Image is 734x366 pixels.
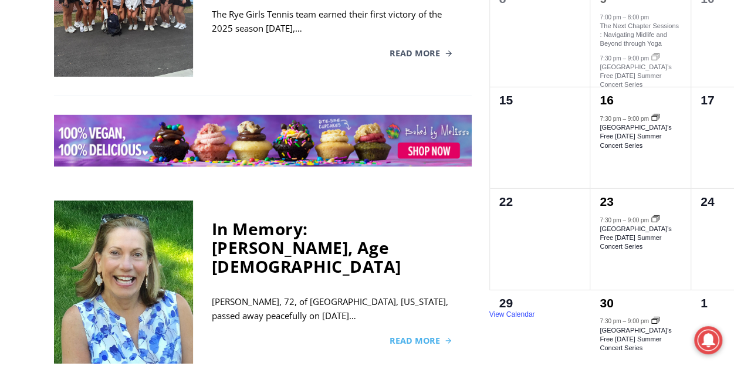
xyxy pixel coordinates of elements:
[600,296,613,310] a: 30
[701,296,708,310] time: 1
[212,294,453,323] div: [PERSON_NAME], 72, of [GEOGRAPHIC_DATA], [US_STATE], passed away peacefully on [DATE]…
[121,73,172,140] div: "the precise, almost orchestrated movements of cutting and assembling sushi and [PERSON_NAME] mak...
[390,337,440,345] span: Read More
[628,318,649,324] time: 9:00 pm
[4,121,115,165] span: Open Tues. - Sun. [PHONE_NUMBER]
[390,49,453,57] a: Read More
[296,1,554,114] div: "[PERSON_NAME] and I covered the [DATE] Parade, which was a really eye opening experience as I ha...
[623,318,626,324] span: –
[212,219,453,276] div: In Memory: [PERSON_NAME], Age [DEMOGRAPHIC_DATA]
[390,337,453,345] a: Read More
[600,327,671,352] a: [GEOGRAPHIC_DATA]’s Free [DATE] Summer Concert Series
[600,318,621,324] time: 7:30 pm
[1,118,118,146] a: Open Tues. - Sun. [PHONE_NUMBER]
[212,7,453,35] div: The Rye Girls Tennis team earned their first victory of the 2025 season [DATE],…
[54,115,472,167] img: Baked by Melissa
[307,117,544,143] span: Intern @ [DOMAIN_NAME]
[282,114,569,146] a: Intern @ [DOMAIN_NAME]
[489,310,535,319] a: View Calendar
[390,49,440,57] span: Read More
[499,296,513,310] time: 29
